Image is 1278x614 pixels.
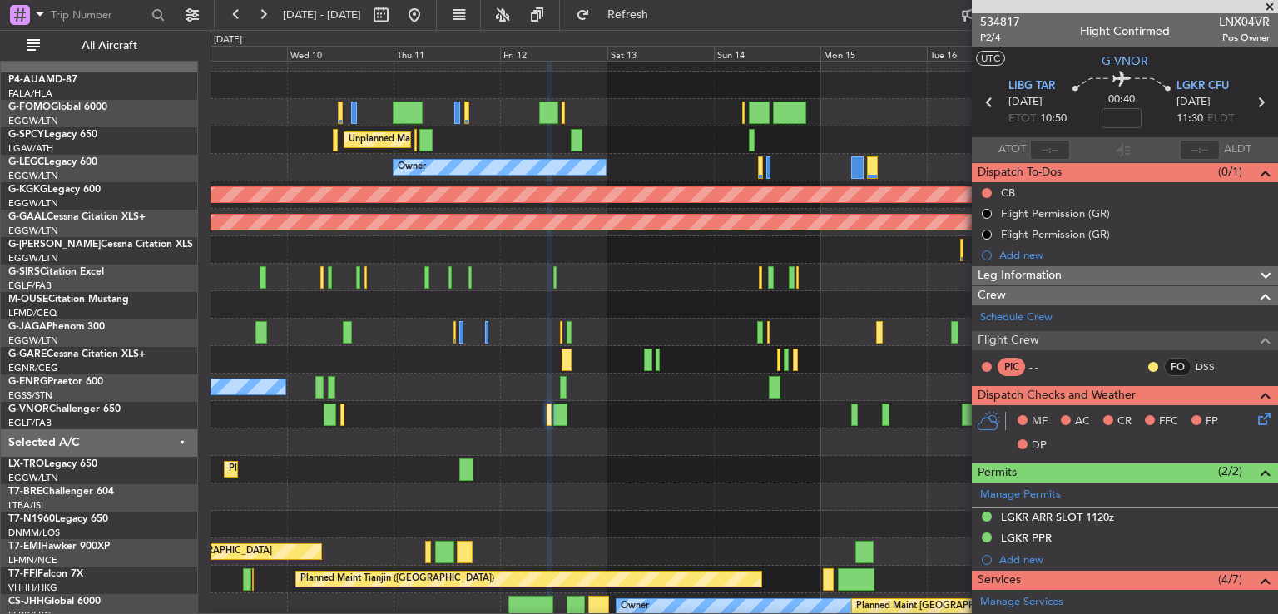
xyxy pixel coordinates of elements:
a: DSS [1196,359,1233,374]
a: M-OUSECitation Mustang [8,295,129,305]
span: Services [978,571,1021,590]
a: G-SIRSCitation Excel [8,267,104,277]
div: Planned Maint Dusseldorf [229,457,338,482]
a: LFMD/CEQ [8,307,57,319]
div: Owner [398,155,426,180]
span: T7-FFI [8,569,37,579]
input: Trip Number [51,2,146,27]
div: Flight Permission (GR) [1001,227,1110,241]
div: Unplanned Maint [GEOGRAPHIC_DATA] ([PERSON_NAME] Intl) [349,127,618,152]
a: EGNR/CEG [8,362,58,374]
div: Fri 12 [500,46,607,61]
span: AC [1075,413,1090,430]
div: Flight Permission (GR) [1001,206,1110,220]
span: G-VNOR [1102,52,1148,70]
span: P2/4 [980,31,1020,45]
span: Crew [978,286,1006,305]
div: Planned Maint Tianjin ([GEOGRAPHIC_DATA]) [300,567,494,592]
a: G-KGKGLegacy 600 [8,185,101,195]
a: VHHH/HKG [8,582,57,594]
a: EGGW/LTN [8,334,58,347]
span: M-OUSE [8,295,48,305]
div: [DATE] [214,33,242,47]
span: T7-N1960 [8,514,55,524]
div: Flight Confirmed [1080,22,1170,40]
span: All Aircraft [43,40,176,52]
span: G-LEGC [8,157,44,167]
span: G-SIRS [8,267,40,277]
div: Add new [999,248,1270,262]
a: EGGW/LTN [8,197,58,210]
span: DP [1032,438,1047,454]
a: G-SPCYLegacy 650 [8,130,97,140]
a: G-ENRGPraetor 600 [8,377,103,387]
a: G-[PERSON_NAME]Cessna Citation XLS [8,240,193,250]
span: T7-BRE [8,487,42,497]
span: Refresh [593,9,663,21]
a: G-GARECessna Citation XLS+ [8,349,146,359]
span: [DATE] [1008,94,1043,111]
div: LGKR PPR [1001,531,1052,545]
span: P4-AUA [8,75,46,85]
span: (4/7) [1218,571,1242,588]
span: LX-TRO [8,459,44,469]
div: Add new [999,552,1270,567]
a: EGGW/LTN [8,225,58,237]
span: T7-EMI [8,542,41,552]
a: EGGW/LTN [8,472,58,484]
span: ATOT [998,141,1026,158]
a: T7-FFIFalcon 7X [8,569,83,579]
div: Mon 15 [820,46,927,61]
a: EGLF/FAB [8,417,52,429]
a: T7-EMIHawker 900XP [8,542,110,552]
div: CB [1001,186,1015,200]
div: Sat 13 [607,46,714,61]
span: G-GARE [8,349,47,359]
div: Wed 10 [287,46,394,61]
span: ELDT [1207,111,1234,127]
span: MF [1032,413,1048,430]
span: Leg Information [978,266,1062,285]
div: Tue 9 [181,46,287,61]
div: PIC [998,358,1025,376]
a: Manage Permits [980,487,1061,503]
a: T7-BREChallenger 604 [8,487,114,497]
a: EGSS/STN [8,389,52,402]
button: UTC [976,51,1005,66]
span: (0/1) [1218,163,1242,181]
div: LGKR ARR SLOT 1120z [1001,510,1114,524]
input: --:-- [1030,140,1070,160]
span: (2/2) [1218,463,1242,480]
span: LNX04VR [1219,13,1270,31]
a: LX-TROLegacy 650 [8,459,97,469]
span: 00:40 [1108,92,1135,108]
span: 10:50 [1040,111,1067,127]
span: FFC [1159,413,1178,430]
span: Permits [978,463,1017,483]
span: [DATE] - [DATE] [283,7,361,22]
span: ALDT [1224,141,1251,158]
span: G-JAGA [8,322,47,332]
span: Dispatch Checks and Weather [978,386,1136,405]
div: - - [1029,359,1067,374]
a: FALA/HLA [8,87,52,100]
button: All Aircraft [18,32,181,59]
div: FO [1164,358,1191,376]
span: G-KGKG [8,185,47,195]
span: 11:30 [1176,111,1203,127]
a: EGGW/LTN [8,115,58,127]
span: G-GAAL [8,212,47,222]
div: Thu 11 [394,46,500,61]
a: LGAV/ATH [8,142,53,155]
span: CR [1117,413,1132,430]
a: G-JAGAPhenom 300 [8,322,105,332]
a: G-FOMOGlobal 6000 [8,102,107,112]
a: P4-AUAMD-87 [8,75,77,85]
span: LGKR CFU [1176,78,1229,95]
a: LFMN/NCE [8,554,57,567]
span: Flight Crew [978,331,1039,350]
a: EGGW/LTN [8,252,58,265]
span: G-ENRG [8,377,47,387]
button: Refresh [568,2,668,28]
a: G-LEGCLegacy 600 [8,157,97,167]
